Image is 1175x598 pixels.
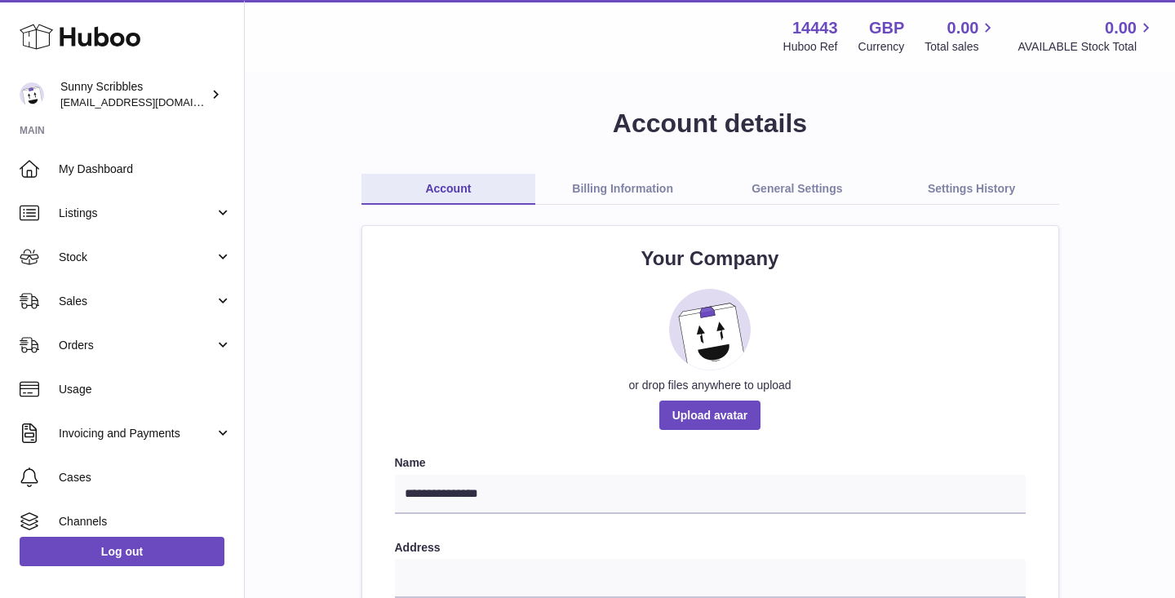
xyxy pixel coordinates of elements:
[59,338,215,353] span: Orders
[361,174,536,205] a: Account
[1018,17,1155,55] a: 0.00 AVAILABLE Stock Total
[395,540,1026,556] label: Address
[59,470,232,485] span: Cases
[924,17,997,55] a: 0.00 Total sales
[395,378,1026,393] div: or drop files anywhere to upload
[395,246,1026,272] h2: Your Company
[710,174,885,205] a: General Settings
[60,79,207,110] div: Sunny Scribbles
[669,289,751,370] img: placeholder_image.svg
[59,426,215,441] span: Invoicing and Payments
[20,537,224,566] a: Log out
[947,17,979,39] span: 0.00
[59,250,215,265] span: Stock
[59,162,232,177] span: My Dashboard
[20,82,44,107] img: bemanager811@gmail.com
[59,206,215,221] span: Listings
[1018,39,1155,55] span: AVAILABLE Stock Total
[60,95,240,109] span: [EMAIL_ADDRESS][DOMAIN_NAME]
[792,17,838,39] strong: 14443
[885,174,1059,205] a: Settings History
[924,39,997,55] span: Total sales
[535,174,710,205] a: Billing Information
[271,106,1149,141] h1: Account details
[869,17,904,39] strong: GBP
[783,39,838,55] div: Huboo Ref
[659,401,761,430] span: Upload avatar
[59,294,215,309] span: Sales
[59,382,232,397] span: Usage
[858,39,905,55] div: Currency
[395,455,1026,471] label: Name
[1105,17,1137,39] span: 0.00
[59,514,232,529] span: Channels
